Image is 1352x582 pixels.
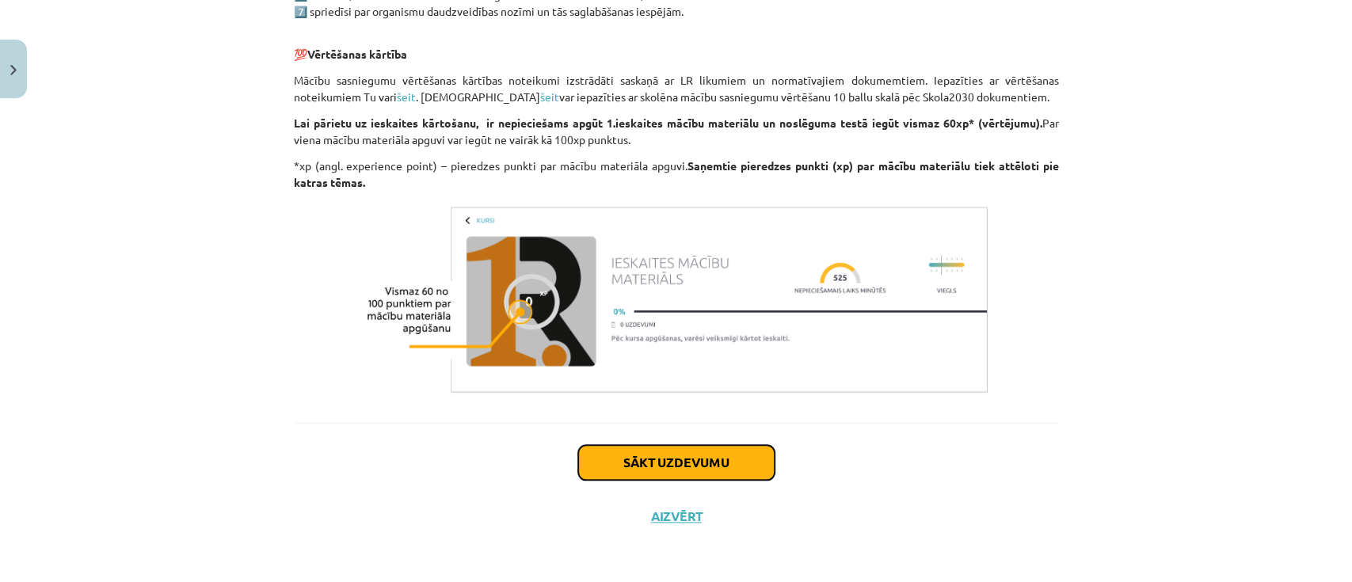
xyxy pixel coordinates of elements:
[307,47,407,61] strong: Vērtēšanas kārtība
[294,29,1059,63] p: 💯
[397,89,416,104] a: šeit
[294,116,1042,130] strong: Lai pārietu uz ieskaites kārtošanu, ir nepieciešams apgūt 1.ieskaites mācību materiālu un noslēgu...
[294,115,1059,148] p: Par viena mācību materiāla apguvi var iegūt ne vairāk kā 100xp punktus.
[10,65,17,75] img: icon-close-lesson-0947bae3869378f0d4975bcd49f059093ad1ed9edebbc8119c70593378902aed.svg
[540,89,559,104] a: šeit
[646,508,706,524] button: Aizvērt
[294,72,1059,105] p: Mācību sasniegumu vērtēšanas kārtības noteikumi izstrādāti saskaņā ar LR likumiem un normatīvajie...
[294,158,1059,191] p: *xp (angl. experience point) – pieredzes punkti par mācību materiāla apguvi.
[578,445,775,480] button: Sākt uzdevumu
